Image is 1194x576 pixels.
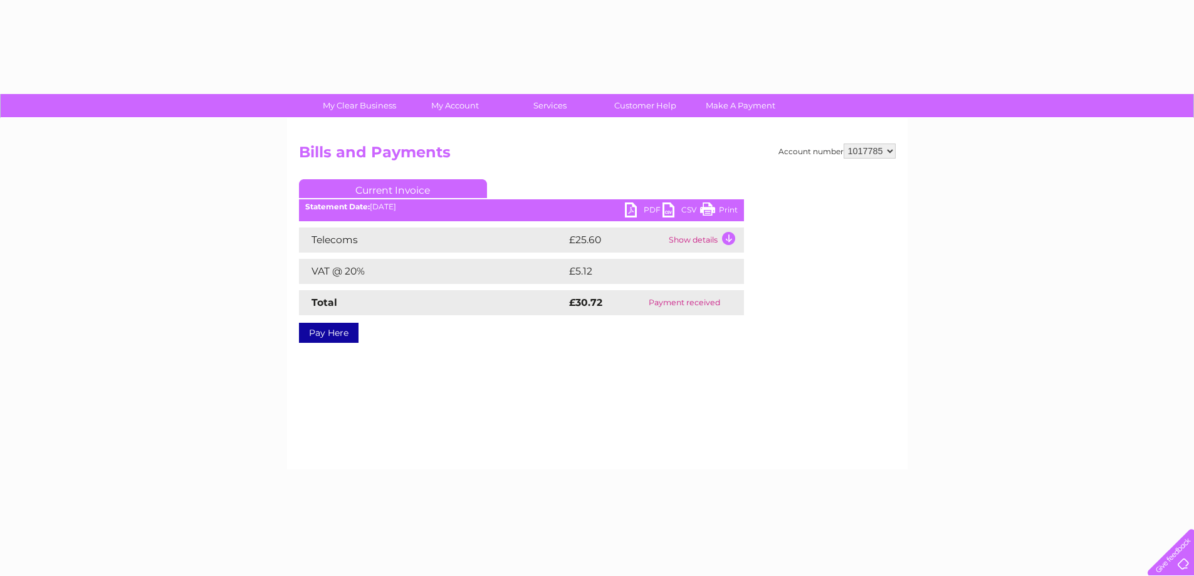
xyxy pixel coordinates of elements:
h2: Bills and Payments [299,144,896,167]
strong: Total [312,296,337,308]
td: Payment received [626,290,743,315]
td: VAT @ 20% [299,259,566,284]
a: Pay Here [299,323,359,343]
a: CSV [662,202,700,221]
a: PDF [625,202,662,221]
td: Telecoms [299,228,566,253]
td: £5.12 [566,259,713,284]
a: Customer Help [594,94,697,117]
strong: £30.72 [569,296,602,308]
td: £25.60 [566,228,666,253]
a: Make A Payment [689,94,792,117]
b: Statement Date: [305,202,370,211]
div: Account number [778,144,896,159]
a: My Account [403,94,506,117]
td: Show details [666,228,744,253]
a: Print [700,202,738,221]
a: My Clear Business [308,94,411,117]
div: [DATE] [299,202,744,211]
a: Services [498,94,602,117]
a: Current Invoice [299,179,487,198]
